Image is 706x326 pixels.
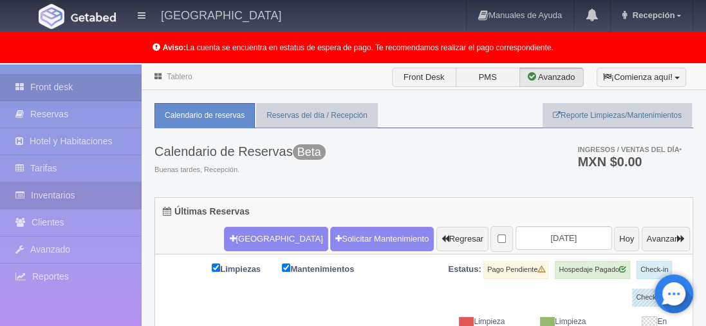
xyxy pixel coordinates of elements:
button: Hoy [614,227,639,251]
label: Hospedaje Pagado [555,261,630,279]
label: PMS [456,68,520,87]
span: Recepción [629,10,675,20]
label: Estatus: [448,264,481,276]
h4: [GEOGRAPHIC_DATA] [161,6,281,23]
label: Check-out [632,289,672,307]
label: Pago Pendiente [483,261,548,279]
input: Mantenimientos [282,264,290,272]
a: Reporte Limpiezas/Mantenimientos [543,103,692,128]
h3: MXN $0.00 [577,155,682,168]
label: Front Desk [392,68,456,87]
b: Aviso: [163,43,186,52]
label: Mantenimientos [282,261,373,276]
span: Beta [293,144,326,160]
button: [GEOGRAPHIC_DATA] [224,227,328,251]
img: Getabed [71,12,116,22]
h3: Calendario de Reservas [154,144,326,158]
a: Tablero [167,72,192,81]
img: Getabed [39,4,64,29]
span: Buenas tardes, Recepción. [154,165,326,175]
h4: Últimas Reservas [163,207,250,216]
span: Ingresos / Ventas del día [577,146,682,153]
a: Solicitar Mantenimiento [330,227,434,251]
label: Limpiezas [212,261,280,276]
button: Avanzar [642,227,690,251]
button: ¡Comienza aquí! [597,68,686,87]
label: Avanzado [519,68,584,87]
label: Check-in [636,261,672,279]
button: Regresar [436,227,488,251]
a: Calendario de reservas [154,103,255,128]
a: Reservas del día / Recepción [256,103,378,128]
input: Limpiezas [212,264,220,272]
